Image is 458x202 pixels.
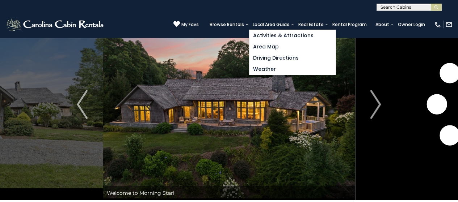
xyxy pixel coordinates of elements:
[5,17,106,32] img: White-1-2.png
[295,20,327,30] a: Real Estate
[77,90,88,119] img: arrow
[445,21,453,28] img: mail-regular-white.png
[355,9,396,200] button: Next
[249,64,336,75] a: Weather
[372,20,393,30] a: About
[249,41,336,52] a: Area Map
[206,20,248,30] a: Browse Rentals
[329,20,370,30] a: Rental Program
[249,30,336,41] a: Activities & Attractions
[249,52,336,64] a: Driving Directions
[434,21,441,28] img: phone-regular-white.png
[394,20,429,30] a: Owner Login
[181,21,199,28] span: My Favs
[103,186,355,200] div: Welcome to Morning Star!
[370,90,381,119] img: arrow
[249,20,293,30] a: Local Area Guide
[62,9,103,200] button: Previous
[173,21,199,28] a: My Favs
